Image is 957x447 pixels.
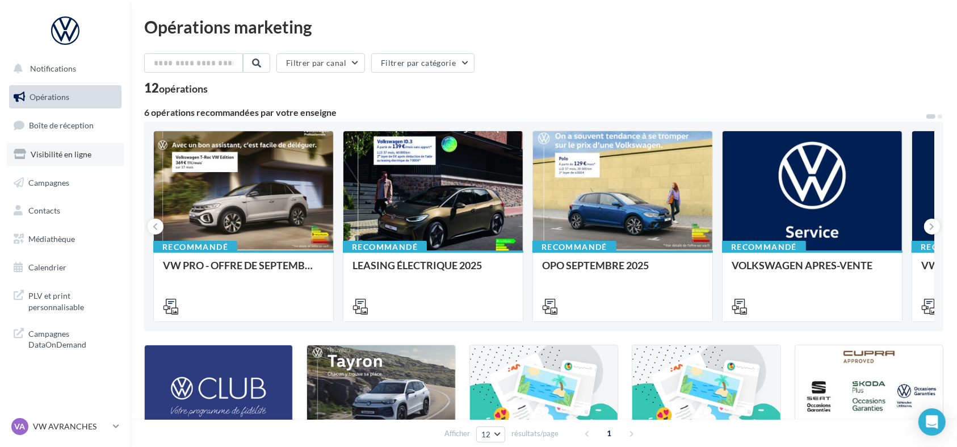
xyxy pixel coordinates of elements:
[28,326,117,350] span: Campagnes DataOnDemand
[9,416,121,437] a: VA VW AVRANCHES
[7,321,124,355] a: Campagnes DataOnDemand
[29,120,94,130] span: Boîte de réception
[601,424,619,442] span: 1
[28,288,117,312] span: PLV et print personnalisable
[7,85,124,109] a: Opérations
[31,149,91,159] span: Visibilité en ligne
[7,256,124,279] a: Calendrier
[7,57,119,81] button: Notifications
[159,83,208,94] div: opérations
[144,82,208,94] div: 12
[352,260,514,282] div: LEASING ÉLECTRIQUE 2025
[476,427,505,442] button: 12
[371,53,475,73] button: Filtrer par catégorie
[15,421,26,432] span: VA
[7,171,124,195] a: Campagnes
[343,241,427,253] div: Recommandé
[7,227,124,251] a: Médiathèque
[732,260,893,282] div: VOLKSWAGEN APRES-VENTE
[481,430,491,439] span: 12
[28,234,75,244] span: Médiathèque
[7,199,124,223] a: Contacts
[28,206,60,215] span: Contacts
[722,241,806,253] div: Recommandé
[918,408,946,436] div: Open Intercom Messenger
[153,241,237,253] div: Recommandé
[276,53,365,73] button: Filtrer par canal
[7,143,124,166] a: Visibilité en ligne
[7,113,124,137] a: Boîte de réception
[163,260,324,282] div: VW PRO - OFFRE DE SEPTEMBRE 25
[532,241,616,253] div: Recommandé
[511,428,559,439] span: résultats/page
[33,421,108,432] p: VW AVRANCHES
[7,283,124,317] a: PLV et print personnalisable
[28,262,66,272] span: Calendrier
[28,177,69,187] span: Campagnes
[444,428,470,439] span: Afficher
[144,108,925,117] div: 6 opérations recommandées par votre enseigne
[144,18,943,35] div: Opérations marketing
[30,64,76,73] span: Notifications
[30,92,69,102] span: Opérations
[542,260,703,282] div: OPO SEPTEMBRE 2025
